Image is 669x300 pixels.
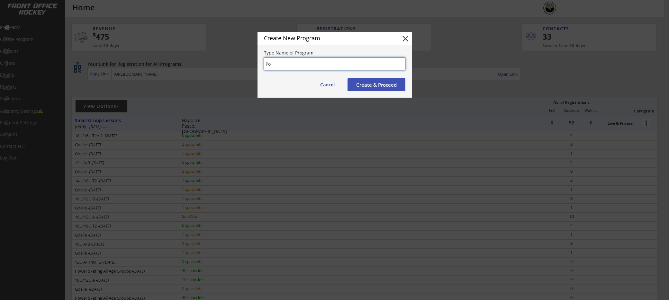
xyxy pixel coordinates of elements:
[264,51,405,55] div: Type Name of Program
[348,78,405,91] button: Create & Proceed
[264,57,405,70] input: Awesome Training Camp
[401,34,410,44] button: close
[264,35,391,41] div: Create New Program
[314,78,341,91] button: Cancel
